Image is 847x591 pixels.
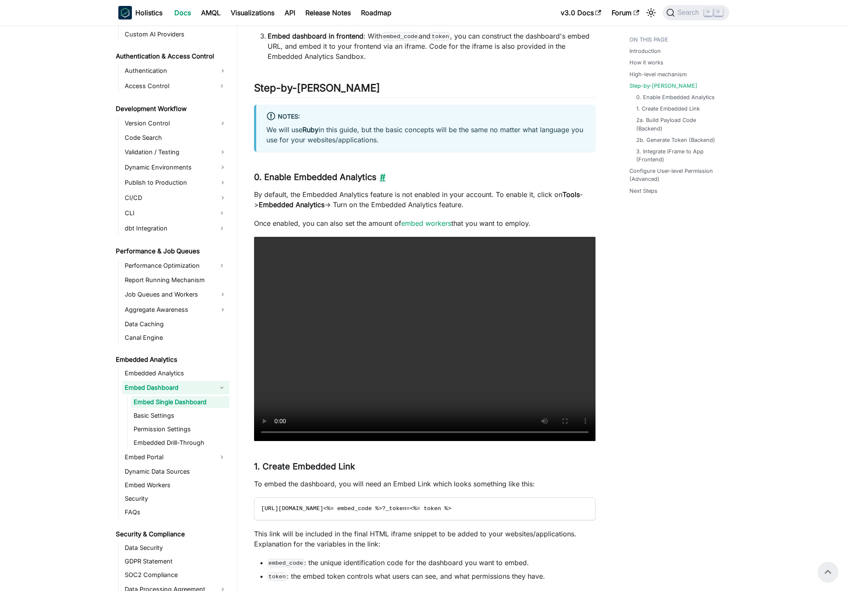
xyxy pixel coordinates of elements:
a: Data Security [122,542,229,554]
button: Switch between dark and light mode (currently light mode) [644,6,658,19]
code: embed_code [268,559,305,567]
kbd: ⌘ [704,8,713,16]
p: By default, the Embedded Analytics feature is not enabled in your account. To enable it, click on... [254,189,595,210]
a: Security & Compliance [113,528,229,540]
a: Version Control [122,117,229,130]
a: Forum [607,6,644,19]
button: Expand sidebar category 'Access Control' [214,79,229,93]
a: Authentication [122,64,229,78]
code: token [430,32,450,41]
p: This link will be included in the final HTML iframe snippet to be added to your websites/applicat... [254,529,595,549]
button: Search (Command+K) [663,5,729,20]
code: embed_code [382,32,419,41]
a: Report Running Mechanism [122,274,229,286]
a: dbt Integration [122,222,214,235]
a: Security [122,493,229,505]
a: Docs [169,6,196,19]
a: Embedded Analytics [113,354,229,366]
a: CLI [122,206,214,220]
span: [URL][DOMAIN_NAME]<%= embed_code %>?_token=<%= token %> [261,505,452,512]
b: Holistics [135,8,162,18]
span: Search [675,9,704,17]
a: Embed Single Dashboard [131,396,229,408]
li: : the embed token controls what users can see, and what permissions they have. [268,571,595,581]
strong: Embedded Analytics [259,200,324,209]
a: Dynamic Data Sources [122,466,229,477]
a: How it works [629,58,663,67]
a: GDPR Statement [122,555,229,567]
a: embed workers [401,219,451,228]
a: High-level mechanism [629,70,687,78]
button: Collapse sidebar category 'Embed Dashboard' [214,381,229,394]
p: We will use in this guide, but the basic concepts will be the same no matter what language you us... [266,125,585,145]
a: Embed Portal [122,450,214,464]
a: Custom AI Providers [122,28,229,40]
li: : the unique identification code for the dashboard you want to embed. [268,558,595,568]
a: 3. Integrate iFrame to App (Frontend) [636,147,721,164]
a: Embed Dashboard [122,381,214,394]
button: Expand sidebar category 'Embed Portal' [214,450,229,464]
a: Direct link to 0. Enable Embedded Analytics [377,172,386,182]
a: Publish to Production [122,176,229,189]
a: Dynamic Environments [122,161,229,174]
a: Performance Optimization [122,259,214,272]
a: 0. Enable Embedded Analytics [636,93,715,101]
a: Access Control [122,79,214,93]
button: Scroll back to top [818,562,838,582]
a: Introduction [629,47,661,55]
kbd: K [714,8,723,16]
a: Validation / Testing [122,145,229,159]
a: API [280,6,300,19]
a: Embedded Drill-Through [131,437,229,449]
a: AMQL [196,6,226,19]
a: Permission Settings [131,423,229,435]
a: SOC2 Compliance [122,569,229,581]
a: Embedded Analytics [122,367,229,379]
a: Step-by-[PERSON_NAME] [629,82,697,90]
button: Expand sidebar category 'Performance Optimization' [214,259,229,272]
a: Visualizations [226,6,280,19]
button: Expand sidebar category 'dbt Integration' [214,222,229,235]
p: To embed the dashboard, you will need an Embed Link which looks something like this: [254,479,595,489]
video: Your browser does not support embedding video, but you can . [254,237,595,441]
a: CI/CD [122,191,229,205]
strong: Tools [562,190,580,199]
a: Basic Settings [131,410,229,422]
a: Canal Engine [122,332,229,344]
button: Expand sidebar category 'CLI' [214,206,229,220]
strong: Embed dashboard in frontend [268,32,363,40]
a: Authentication & Access Control [113,50,229,62]
a: Data Caching [122,318,229,330]
a: Next Steps [629,187,657,195]
a: v3.0 Docs [556,6,607,19]
strong: Ruby [302,125,319,134]
img: Holistics [118,6,132,19]
li: : With and , you can construct the dashboard's embed URL, and embed it to your frontend via an if... [268,31,595,61]
a: Code Search [122,132,229,144]
h3: 1. Create Embedded Link [254,461,595,472]
nav: Docs sidebar [110,25,237,591]
h2: Step-by-[PERSON_NAME] [254,82,595,98]
a: FAQs [122,506,229,518]
a: Roadmap [356,6,397,19]
a: 2b. Generate Token (Backend) [636,136,715,144]
a: Embed Workers [122,479,229,491]
a: Job Queues and Workers [122,288,229,301]
p: Once enabled, you can also set the amount of that you want to employ. [254,218,595,228]
a: Release Notes [300,6,356,19]
a: HolisticsHolistics [118,6,162,19]
a: Performance & Job Queues [113,245,229,257]
code: token [268,572,287,581]
a: Configure User-level Permission (Advanced) [629,167,724,183]
a: 2a. Build Payload Code (Backend) [636,116,721,132]
a: Aggregate Awareness [122,303,229,316]
div: Notes: [266,111,585,122]
h3: 0. Enable Embedded Analytics [254,172,595,183]
a: Development Workflow [113,103,229,115]
a: 1. Create Embedded Link [636,105,700,113]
